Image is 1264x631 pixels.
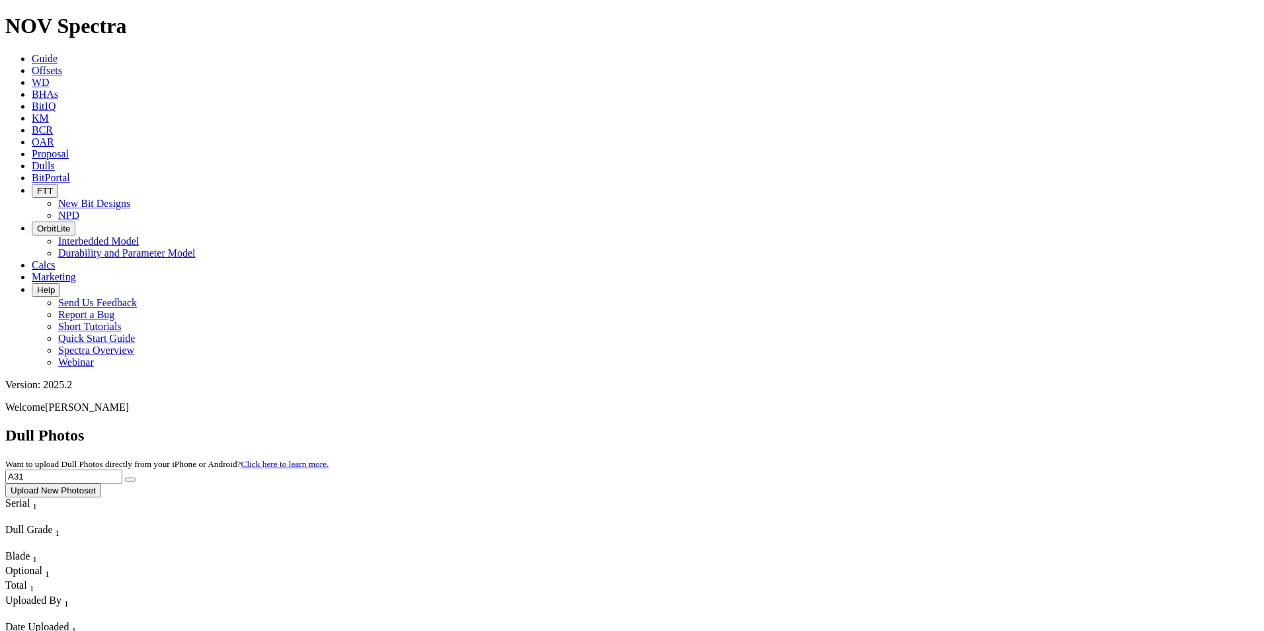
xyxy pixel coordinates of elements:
a: BitPortal [32,172,70,183]
sub: 1 [45,569,50,579]
a: KM [32,112,49,124]
span: Optional [5,565,42,576]
div: Uploaded By Sort None [5,595,130,609]
span: Serial [5,497,30,509]
a: OAR [32,136,54,147]
button: Upload New Photoset [5,484,101,497]
div: Blade Sort None [5,550,52,565]
button: FTT [32,184,58,198]
a: Durability and Parameter Model [58,247,196,259]
span: Total [5,579,27,591]
span: Dull Grade [5,524,53,535]
a: Short Tutorials [58,321,122,332]
a: Offsets [32,65,62,76]
small: Want to upload Dull Photos directly from your iPhone or Android? [5,459,329,469]
div: Sort None [5,579,52,594]
a: Quick Start Guide [58,333,135,344]
a: BitIQ [32,101,56,112]
a: Calcs [32,259,56,271]
a: Interbedded Model [58,235,139,247]
div: Version: 2025.2 [5,379,1259,391]
sub: 1 [56,528,60,538]
span: [PERSON_NAME] [45,401,129,413]
span: Sort None [56,524,60,535]
a: Send Us Feedback [58,297,137,308]
div: Optional Sort None [5,565,52,579]
a: NPD [58,210,79,221]
span: OrbitLite [37,224,70,233]
span: Help [37,285,55,295]
a: Spectra Overview [58,345,134,356]
div: Sort None [5,524,98,550]
input: Search Serial Number [5,470,122,484]
span: Sort None [64,595,69,606]
sub: 1 [32,554,37,564]
sub: 1 [30,584,34,594]
a: Webinar [58,357,94,368]
a: Proposal [32,148,69,159]
span: Sort None [32,497,37,509]
div: Column Menu [5,512,61,524]
sub: 1 [64,599,69,609]
span: Sort None [30,579,34,591]
div: Sort None [5,595,130,621]
span: Sort None [45,565,50,576]
a: New Bit Designs [58,198,130,209]
div: Serial Sort None [5,497,61,512]
a: Guide [32,53,58,64]
div: Sort None [5,565,52,579]
span: Blade [5,550,30,562]
div: Total Sort None [5,579,52,594]
div: Dull Grade Sort None [5,524,98,538]
a: Click here to learn more. [241,459,329,469]
div: Column Menu [5,538,98,550]
div: Column Menu [5,609,130,621]
a: Report a Bug [58,309,114,320]
sub: 1 [32,501,37,511]
a: Marketing [32,271,76,282]
div: Sort None [5,497,61,524]
div: Sort None [5,550,52,565]
h2: Dull Photos [5,427,1259,444]
span: Sort None [32,550,37,562]
h1: NOV Spectra [5,14,1259,38]
a: Dulls [32,160,55,171]
button: OrbitLite [32,222,75,235]
button: Help [32,283,60,297]
a: WD [32,77,50,88]
span: Uploaded By [5,595,61,606]
p: Welcome [5,401,1259,413]
span: FTT [37,186,53,196]
a: BCR [32,124,53,136]
a: BHAs [32,89,58,100]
